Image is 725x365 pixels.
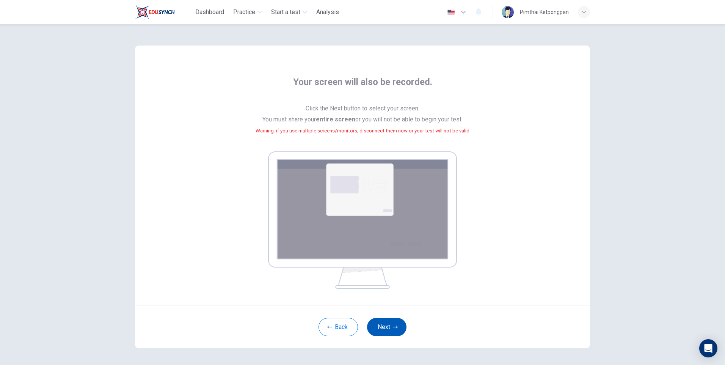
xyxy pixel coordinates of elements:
[268,5,310,19] button: Start a test
[319,318,358,336] button: Back
[195,8,224,17] span: Dashboard
[313,5,342,19] button: Analysis
[316,116,355,123] b: entire screen
[135,5,175,20] img: Train Test logo
[192,5,227,19] button: Dashboard
[256,103,469,145] span: Click the Next button to select your screen. You must share your or you will not be able to begin...
[268,151,457,289] img: screen share example
[293,76,432,97] span: Your screen will also be recorded.
[256,128,469,134] small: Warning: if you use multiple screens/monitors, disconnect them now or your test will not be valid
[316,8,339,17] span: Analysis
[367,318,406,336] button: Next
[520,8,569,17] div: Pimthai Ketpongpan
[271,8,300,17] span: Start a test
[446,9,456,15] img: en
[699,339,717,357] div: Open Intercom Messenger
[502,6,514,18] img: Profile picture
[135,5,192,20] a: Train Test logo
[233,8,255,17] span: Practice
[230,5,265,19] button: Practice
